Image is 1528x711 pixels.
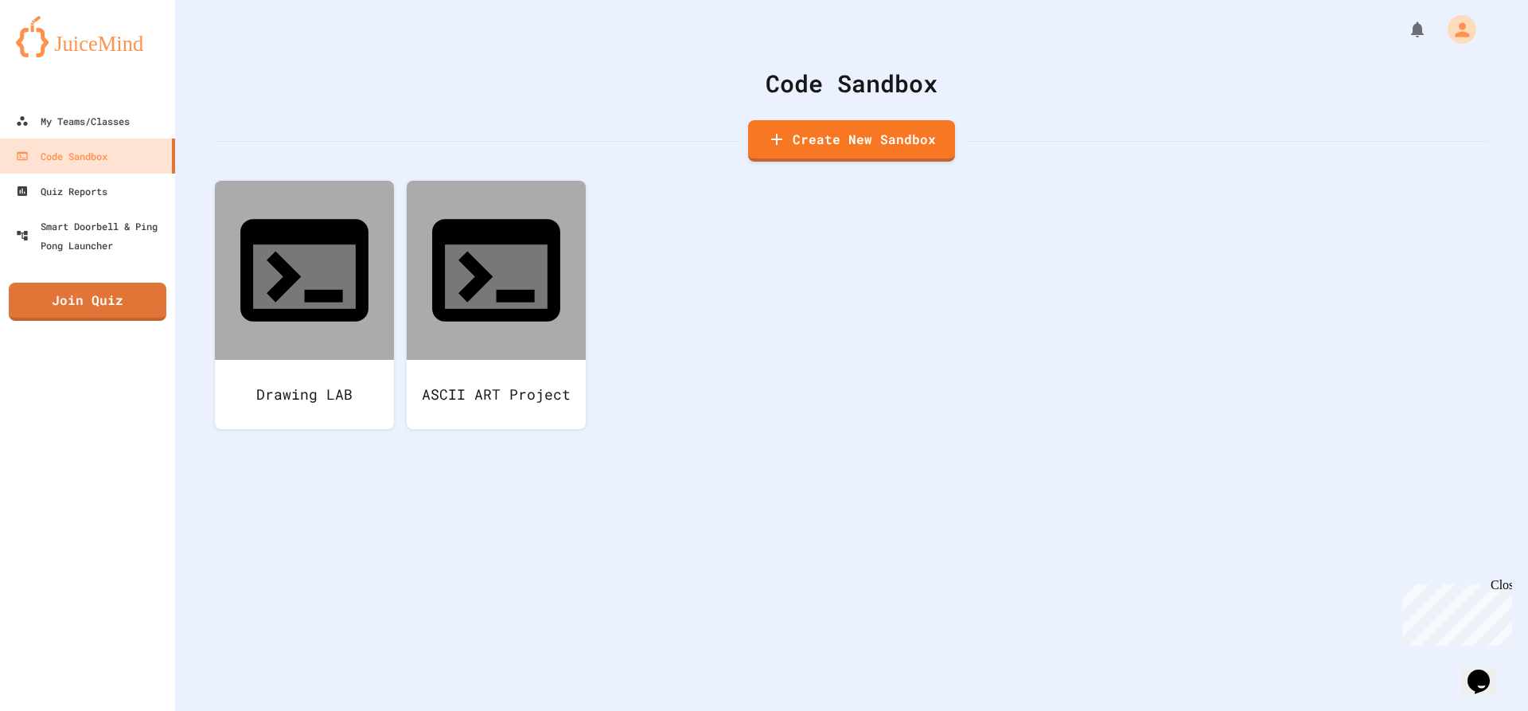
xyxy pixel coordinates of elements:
a: ASCII ART Project [407,181,586,429]
iframe: chat widget [1461,647,1512,695]
div: Quiz Reports [16,182,107,201]
div: Code Sandbox [215,65,1488,101]
div: My Account [1431,11,1480,48]
div: Code Sandbox [16,146,107,166]
a: Drawing LAB [215,181,394,429]
a: Join Quiz [9,283,166,321]
div: Chat with us now!Close [6,6,110,101]
div: My Notifications [1378,16,1431,43]
a: Create New Sandbox [748,120,955,162]
div: Smart Doorbell & Ping Pong Launcher [16,217,169,255]
img: logo-orange.svg [16,16,159,57]
iframe: chat widget [1396,578,1512,646]
div: ASCII ART Project [407,360,586,429]
div: My Teams/Classes [16,111,130,131]
div: Drawing LAB [215,360,394,429]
